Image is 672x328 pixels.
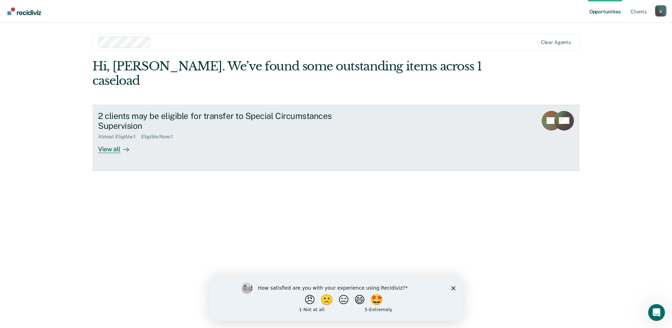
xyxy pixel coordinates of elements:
[655,5,666,17] button: Profile dropdown button
[7,7,41,15] img: Recidiviz
[210,276,462,321] iframe: Survey by Kim from Recidiviz
[648,304,665,321] iframe: Intercom live chat
[541,39,571,45] div: Clear agents
[655,5,666,17] div: g
[98,134,141,140] div: Almost Eligible : 1
[141,134,179,140] div: Eligible Now : 1
[92,59,482,88] div: Hi, [PERSON_NAME]. We’ve found some outstanding items across 1 caseload
[98,111,345,131] div: 2 clients may be eligible for transfer to Special Circumstances Supervision
[92,105,580,171] a: 2 clients may be eligible for transfer to Special Circumstances SupervisionAlmost Eligible:1Eligi...
[98,140,137,153] div: View all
